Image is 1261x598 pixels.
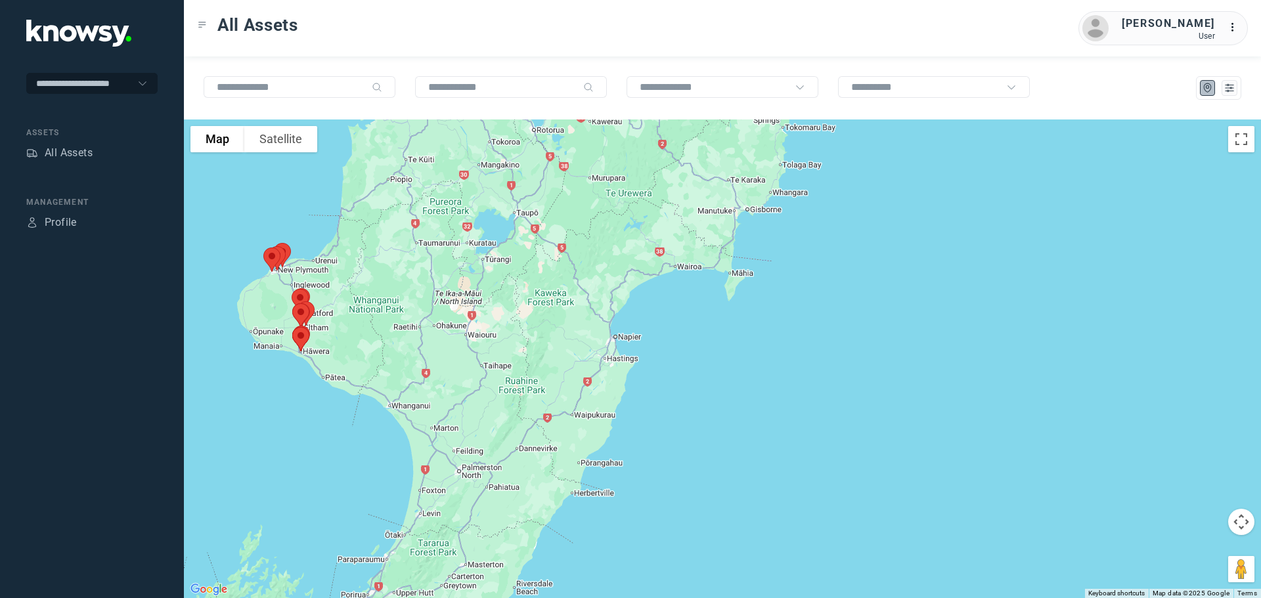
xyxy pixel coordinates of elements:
[45,145,93,161] div: All Assets
[45,215,77,230] div: Profile
[1229,22,1242,32] tspan: ...
[583,82,594,93] div: Search
[187,581,231,598] img: Google
[26,145,93,161] a: AssetsAll Assets
[1122,16,1215,32] div: [PERSON_NAME]
[1228,126,1254,152] button: Toggle fullscreen view
[26,217,38,228] div: Profile
[1122,32,1215,41] div: User
[26,215,77,230] a: ProfileProfile
[1228,556,1254,582] button: Drag Pegman onto the map to open Street View
[1228,20,1244,35] div: :
[1224,82,1235,94] div: List
[26,147,38,159] div: Assets
[1088,589,1145,598] button: Keyboard shortcuts
[198,20,207,30] div: Toggle Menu
[217,13,298,37] span: All Assets
[190,126,244,152] button: Show street map
[1228,509,1254,535] button: Map camera controls
[1153,589,1229,597] span: Map data ©2025 Google
[26,127,158,139] div: Assets
[1082,15,1109,41] img: avatar.png
[1237,589,1257,597] a: Terms (opens in new tab)
[1228,20,1244,37] div: :
[26,20,131,47] img: Application Logo
[1202,82,1214,94] div: Map
[244,126,317,152] button: Show satellite imagery
[26,196,158,208] div: Management
[372,82,382,93] div: Search
[187,581,231,598] a: Open this area in Google Maps (opens a new window)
